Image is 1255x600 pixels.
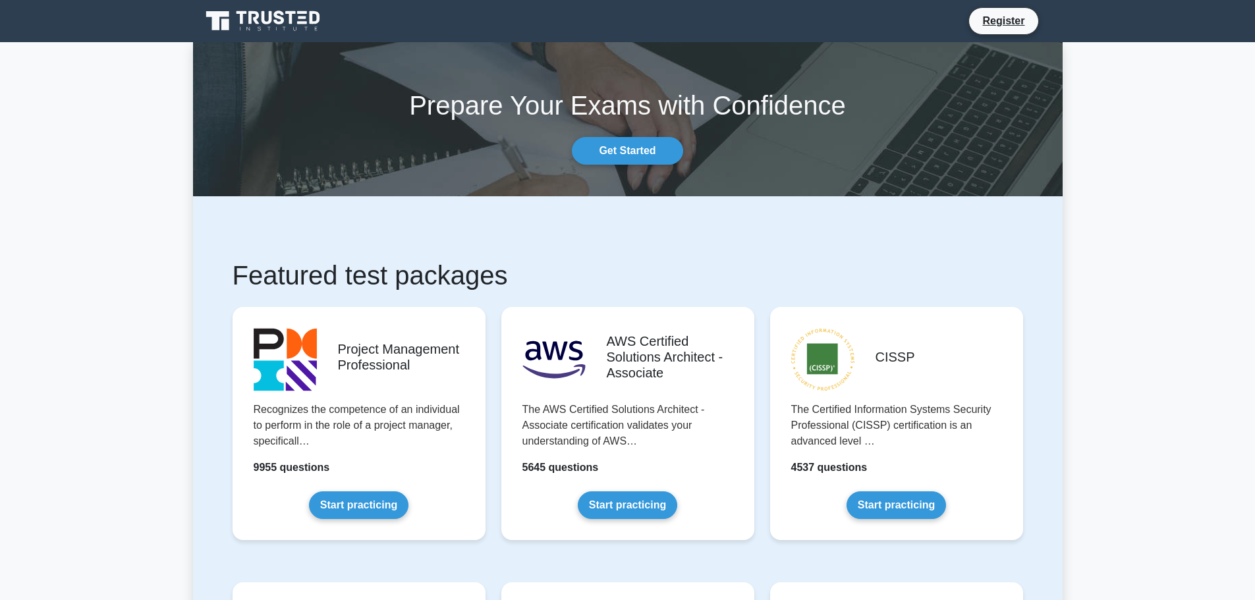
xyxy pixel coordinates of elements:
h1: Featured test packages [233,259,1023,291]
a: Start practicing [578,491,677,519]
a: Get Started [572,137,683,165]
h1: Prepare Your Exams with Confidence [193,90,1063,121]
a: Register [974,13,1032,29]
a: Start practicing [309,491,408,519]
a: Start practicing [847,491,946,519]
